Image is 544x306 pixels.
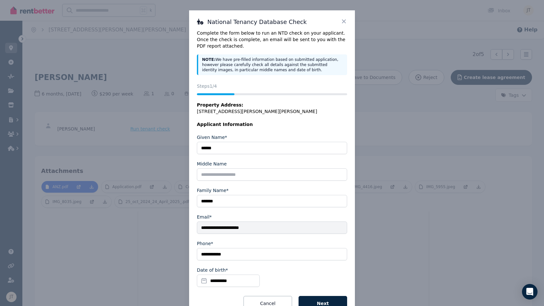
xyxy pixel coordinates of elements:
div: We have pre-filled information based on submitted application, however please carefully check all... [197,54,347,75]
div: Open Intercom Messenger [522,284,538,300]
h3: National Tenancy Database Check [197,18,347,26]
p: Complete the form below to run an NTD check on your applicant. Once the check is complete, an ema... [197,30,347,49]
label: Email* [197,214,212,220]
label: Given Name* [197,134,227,141]
label: Middle Name [197,161,227,167]
label: Family Name* [197,187,229,194]
label: Date of birth* [197,267,228,273]
span: Property Address: [197,102,243,108]
span: [STREET_ADDRESS][PERSON_NAME][PERSON_NAME] [197,108,317,115]
p: Steps 1 /4 [197,83,347,89]
strong: NOTE: [202,57,215,62]
label: Phone* [197,240,213,247]
legend: Applicant Information [197,121,347,128]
